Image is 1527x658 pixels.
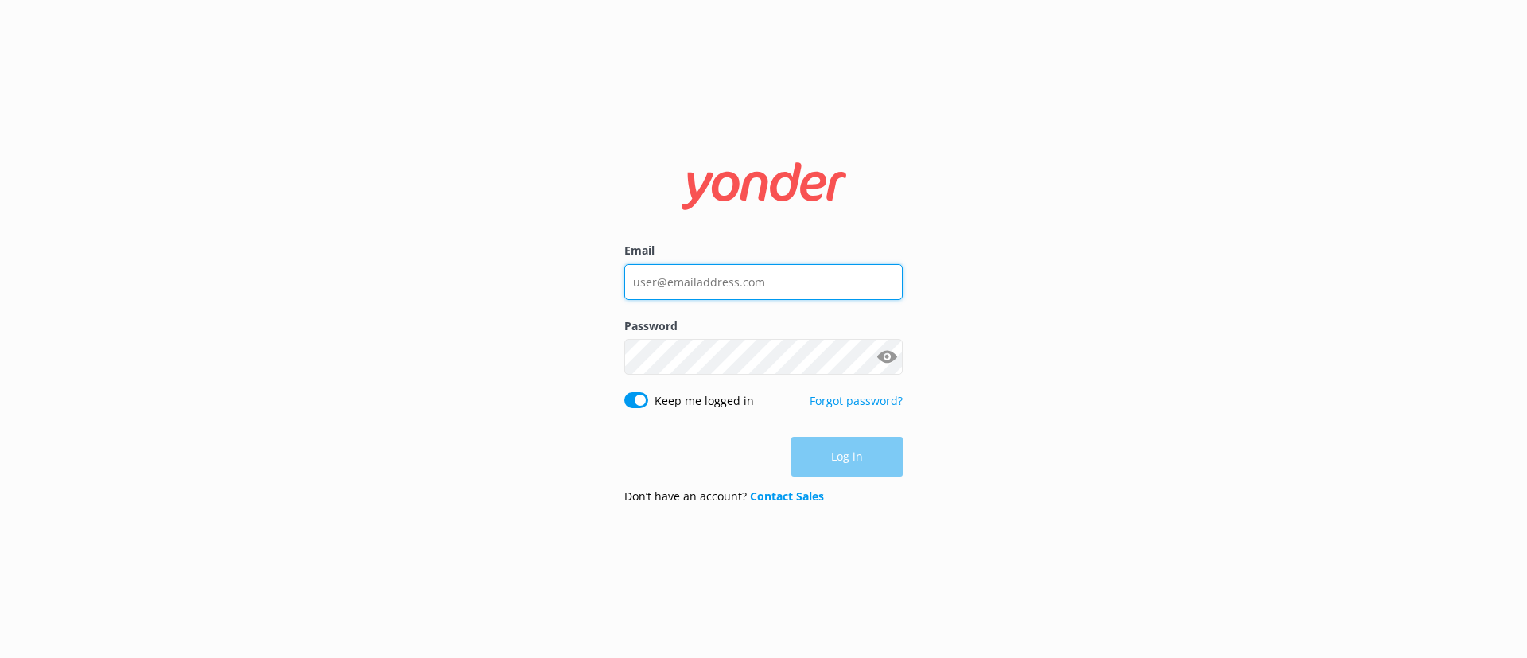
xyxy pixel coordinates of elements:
[871,341,903,373] button: Show password
[655,392,754,410] label: Keep me logged in
[624,264,903,300] input: user@emailaddress.com
[624,242,903,259] label: Email
[750,489,824,504] a: Contact Sales
[624,317,903,335] label: Password
[624,488,824,505] p: Don’t have an account?
[810,393,903,408] a: Forgot password?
